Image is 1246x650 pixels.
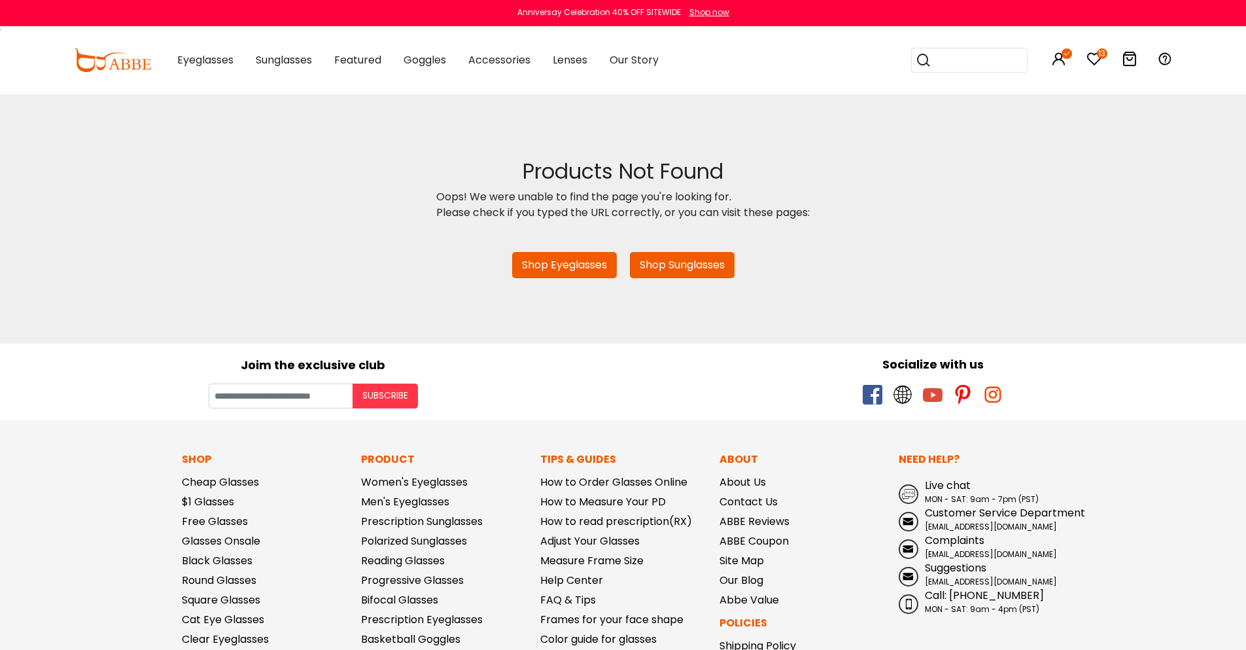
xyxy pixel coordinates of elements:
[468,52,530,67] span: Accessories
[899,533,1065,560] a: Complaints [EMAIL_ADDRESS][DOMAIN_NAME]
[719,533,789,549] a: ABBE Coupon
[361,632,460,647] a: Basketball Goggles
[540,553,644,568] a: Measure Frame Size
[517,7,681,18] div: Anniversay Celebration 40% OFF SITEWIDE
[925,494,1039,505] span: MON - SAT: 9am - 7pm (PST)
[893,385,912,405] span: twitter
[361,533,467,549] a: Polarized Sunglasses
[182,533,260,549] a: Glasses Onsale
[630,355,1237,373] div: Socialize with us
[719,494,778,509] a: Contact Us
[925,521,1057,532] span: [EMAIL_ADDRESS][DOMAIN_NAME]
[334,52,381,67] span: Featured
[1097,48,1107,59] i: 13
[182,632,269,647] a: Clear Eyeglasses
[361,494,449,509] a: Men's Eyeglasses
[719,475,766,490] a: About Us
[553,52,587,67] span: Lenses
[925,549,1057,560] span: [EMAIL_ADDRESS][DOMAIN_NAME]
[1086,54,1102,69] a: 13
[540,533,640,549] a: Adjust Your Glasses
[182,494,234,509] a: $1 Glasses
[177,52,234,67] span: Eyeglasses
[404,52,446,67] span: Goggles
[540,632,657,647] a: Color guide for glasses
[10,353,617,374] div: Joim the exclusive club
[683,7,729,18] a: Shop now
[540,494,666,509] a: How to Measure Your PD
[899,452,1065,467] p: Need Help?
[899,478,1065,505] a: Live chat MON - SAT: 9am - 7pm (PST)
[361,475,468,490] a: Women's Eyeglasses
[925,505,1085,520] span: Customer Service Department
[925,576,1057,587] span: [EMAIL_ADDRESS][DOMAIN_NAME]
[925,604,1039,615] span: MON - SAT: 9am - 4pm (PST)
[361,573,464,588] a: Progressive Glasses
[436,205,810,221] div: Please check if you typed the URL correctly, or you can visit these pages:
[863,385,882,405] span: facebook
[182,553,252,568] a: Black Glasses
[630,252,735,278] a: Shop Sunglasses
[182,514,248,529] a: Free Glasses
[719,573,763,588] a: Our Blog
[925,560,986,575] span: Suggestions
[719,452,886,467] p: About
[182,592,260,607] a: Square Glasses
[925,478,971,493] span: Live chat
[953,385,973,405] span: pinterest
[983,385,1003,405] span: instagram
[182,452,348,467] p: Shop
[899,560,1065,588] a: Suggestions [EMAIL_ADDRESS][DOMAIN_NAME]
[899,505,1065,533] a: Customer Service Department [EMAIL_ADDRESS][DOMAIN_NAME]
[540,592,596,607] a: FAQ & Tips
[610,52,659,67] span: Our Story
[923,385,943,405] span: youtube
[540,514,692,529] a: How to read prescription(RX)
[436,159,810,184] h2: Products Not Found
[689,7,729,18] div: Shop now
[256,52,312,67] span: Sunglasses
[361,612,483,627] a: Prescription Eyeglasses
[353,384,418,408] button: Subscribe
[361,452,527,467] p: Product
[925,588,1044,603] span: Call: [PHONE_NUMBER]
[361,592,438,607] a: Bifocal Glasses
[899,588,1065,615] a: Call: [PHONE_NUMBER] MON - SAT: 9am - 4pm (PST)
[540,573,603,588] a: Help Center
[512,252,617,278] a: Shop Eyeglasses
[540,612,684,627] a: Frames for your face shape
[719,592,779,607] a: Abbe Value
[182,573,256,588] a: Round Glasses
[74,48,151,72] img: abbeglasses.com
[925,533,984,548] span: Complaints
[719,553,764,568] a: Site Map
[182,612,264,627] a: Cat Eye Glasses
[361,514,483,529] a: Prescription Sunglasses
[209,384,353,408] input: Your email
[540,452,706,467] p: Tips & Guides
[436,189,810,205] div: Oops! We were unable to find the page you're looking for.
[719,514,789,529] a: ABBE Reviews
[361,553,445,568] a: Reading Glasses
[182,475,259,490] a: Cheap Glasses
[719,615,886,631] p: Policies
[540,475,687,490] a: How to Order Glasses Online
